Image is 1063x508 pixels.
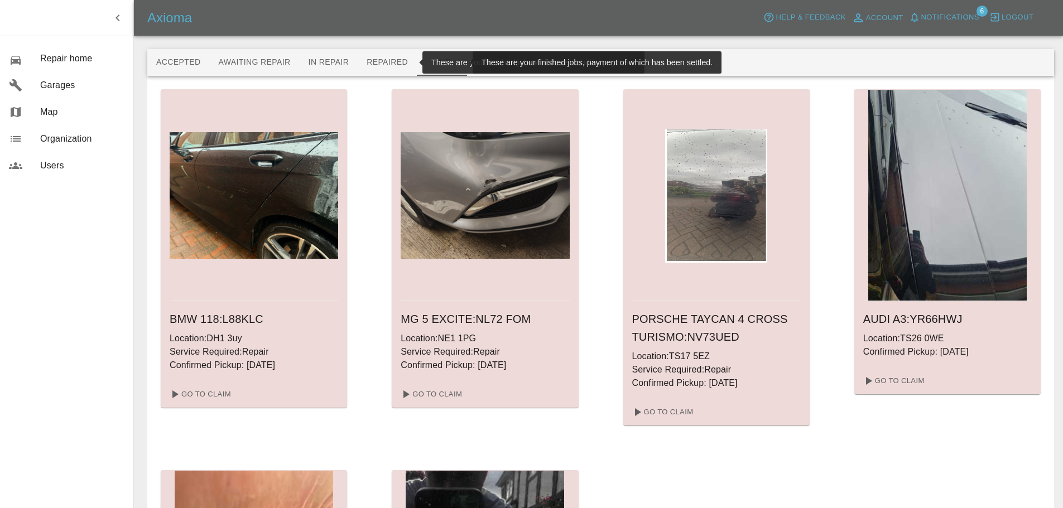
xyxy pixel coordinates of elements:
a: Go To Claim [396,385,465,403]
span: Garages [40,79,124,92]
p: Service Required: Repair [401,345,569,359]
p: Confirmed Pickup: [DATE] [863,345,1032,359]
span: Map [40,105,124,119]
p: Confirmed Pickup: [DATE] [170,359,338,372]
button: Help & Feedback [761,9,848,26]
button: Awaiting Repair [209,49,299,76]
h6: BMW 118 : L88KLC [170,310,338,328]
button: Repaired [358,49,417,76]
p: Location: TS26 0WE [863,332,1032,345]
a: Go To Claim [165,385,234,403]
button: In Repair [300,49,358,76]
a: Go To Claim [628,403,696,421]
span: Organization [40,132,124,146]
p: Location: DH1 3uy [170,332,338,345]
button: Accepted [147,49,209,76]
p: Confirmed Pickup: [DATE] [632,376,801,390]
p: Confirmed Pickup: [DATE] [401,359,569,372]
h6: AUDI A3 : YR66HWJ [863,310,1032,328]
h6: PORSCHE TAYCAN 4 CROSS TURISMO : NV73UED [632,310,801,346]
p: Location: NE1 1PG [401,332,569,345]
span: Repair home [40,52,124,65]
h6: MG 5 EXCITE : NL72 FOM [401,310,569,328]
a: Go To Claim [859,372,927,390]
button: Notifications [906,9,982,26]
button: Paid [417,49,467,76]
p: Location: TS17 5EZ [632,350,801,363]
button: Logout [987,9,1036,26]
span: Help & Feedback [776,11,845,24]
span: Users [40,159,124,172]
span: Notifications [921,11,979,24]
span: 6 [977,6,988,17]
span: Account [866,12,903,25]
h5: Axioma [147,9,192,27]
p: Service Required: Repair [632,363,801,376]
p: Service Required: Repair [170,345,338,359]
a: Account [849,9,906,27]
span: Logout [1002,11,1033,24]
